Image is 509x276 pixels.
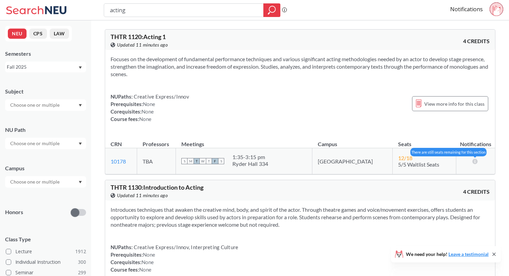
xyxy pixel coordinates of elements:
[448,251,489,257] a: Leave a testimonial
[142,108,154,115] span: None
[194,158,200,164] span: T
[137,148,176,174] td: TBA
[406,252,489,257] span: We need your help!
[5,99,86,111] div: Dropdown arrow
[50,29,69,39] button: LAW
[5,126,86,134] div: NU Path
[6,247,86,256] label: Lecture
[176,134,312,148] th: Meetings
[200,158,206,164] span: W
[312,148,393,174] td: [GEOGRAPHIC_DATA]
[75,248,86,255] span: 1912
[7,101,64,109] input: Choose one or multiple
[111,33,166,40] span: THTR 1120 : Acting 1
[268,5,276,15] svg: magnifying glass
[187,158,194,164] span: M
[398,161,439,168] span: 5/5 Waitlist Seats
[463,188,490,195] span: 4 CREDITS
[5,176,86,188] div: Dropdown arrow
[111,184,203,191] span: THTR 1130 : Introduction to Acting
[8,29,27,39] button: NEU
[5,165,86,172] div: Campus
[450,5,483,13] a: Notifications
[111,243,238,273] div: NUPaths: Prerequisites: Corequisites: Course fees:
[463,37,490,45] span: 4 CREDITS
[7,178,64,186] input: Choose one or multiple
[133,93,189,100] span: Creative Express/Innov
[142,259,154,265] span: None
[232,154,268,160] div: 1:35 - 3:15 pm
[5,62,86,72] div: Fall 2025Dropdown arrow
[139,266,151,273] span: None
[78,258,86,266] span: 300
[5,50,86,57] div: Semesters
[6,258,86,266] label: Individual Instruction
[79,142,82,145] svg: Dropdown arrow
[111,206,490,228] section: Introduces techniques that awaken the creative mind, body, and spirit of the actor. Through theat...
[143,252,155,258] span: None
[232,160,268,167] div: Ryder Hall 334
[5,138,86,149] div: Dropdown arrow
[456,134,495,148] th: Notifications
[218,158,224,164] span: S
[5,88,86,95] div: Subject
[79,104,82,107] svg: Dropdown arrow
[206,158,212,164] span: T
[7,139,64,148] input: Choose one or multiple
[5,208,23,216] p: Honors
[398,155,412,161] span: 12 / 18
[212,158,218,164] span: F
[263,3,280,17] div: magnifying glass
[109,4,259,16] input: Class, professor, course number, "phrase"
[111,158,126,165] a: 10178
[139,116,151,122] span: None
[117,41,168,49] span: Updated 11 minutes ago
[133,244,238,250] span: Creative Express/Innov, Interpreting Culture
[117,192,168,199] span: Updated 11 minutes ago
[7,63,78,71] div: Fall 2025
[5,236,86,243] span: Class Type
[79,66,82,69] svg: Dropdown arrow
[111,55,490,78] section: Focuses on the development of fundamental performance techniques and various significant acting m...
[393,134,456,148] th: Seats
[137,134,176,148] th: Professors
[181,158,187,164] span: S
[424,100,485,108] span: View more info for this class
[111,93,189,123] div: NUPaths: Prerequisites: Corequisites: Course fees:
[312,134,393,148] th: Campus
[79,181,82,184] svg: Dropdown arrow
[143,101,155,107] span: None
[111,140,122,148] div: CRN
[29,29,47,39] button: CPS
